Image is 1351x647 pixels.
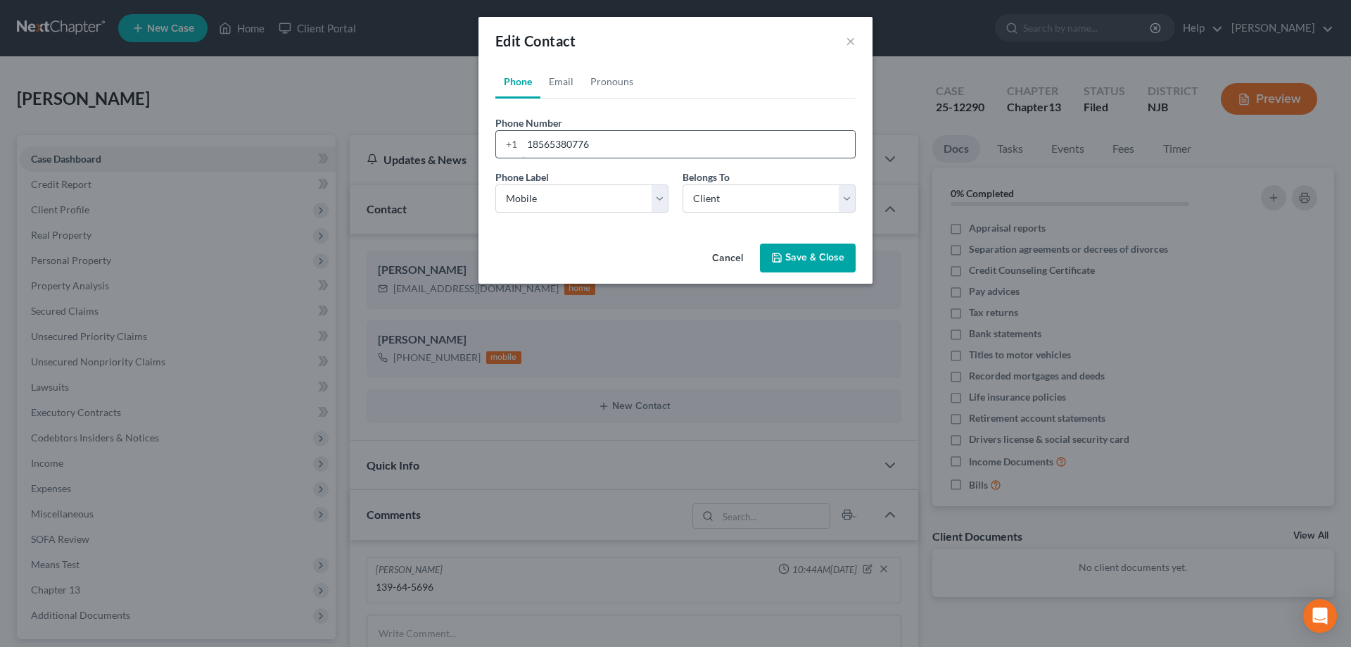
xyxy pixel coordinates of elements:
[582,65,642,99] a: Pronouns
[701,245,754,273] button: Cancel
[1303,599,1337,633] div: Open Intercom Messenger
[495,32,576,49] span: Edit Contact
[496,131,522,158] div: +1
[540,65,582,99] a: Email
[846,32,856,49] button: ×
[495,65,540,99] a: Phone
[522,131,855,158] input: ###-###-####
[760,244,856,273] button: Save & Close
[683,171,730,183] span: Belongs To
[495,117,562,129] span: Phone Number
[495,171,549,183] span: Phone Label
